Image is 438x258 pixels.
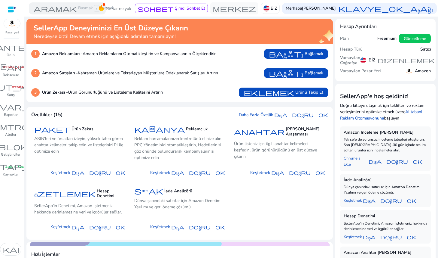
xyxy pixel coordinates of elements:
font: dışa doğru ok [363,234,417,240]
font: Keşfetmek [50,170,70,176]
font: Ürünü Takip Et [295,89,323,95]
font: Reklamcılık [186,126,208,132]
font: Hızlı İşlemler [31,251,60,258]
font: / [96,5,97,11]
font: bağlantı [269,69,303,77]
font: Amazon Reklamlarını Otomatikleştirin ve Kampanyalarınızı Ölçeklendirin [83,51,217,57]
font: Daha Fazla Özellik [239,112,273,118]
font: merkez [213,4,256,13]
font: 2 [34,70,37,76]
img: amazon.svg [4,19,20,28]
font: Pazar yeri [5,30,19,35]
font: Keşfetmek [344,198,362,203]
font: SellerApp Deneyiminizi En Üst Düzeye Çıkarın [34,23,188,33]
font: Keşfetmek [150,224,170,230]
font: Dünya çapındaki satıcılar için Amazon Denetim Yazılımı ve geri ödeme çözümü. [134,198,221,210]
font: Amazon Anahtar [PERSON_NAME] [344,250,412,255]
font: düzenlemek [378,57,435,64]
font: Keşfetmek [344,234,362,240]
font: Bağlamak [305,70,323,76]
font: Ürün Zekası [71,126,94,132]
font: Hesap Türü [340,46,363,52]
button: sohbetŞimdi Sohbet Et [135,4,208,13]
font: BİZ [369,57,375,63]
font: Amazon [415,68,431,74]
font: sohbet [138,5,174,12]
font: Amazon Reklamları - [42,51,83,57]
font: Hesap Denetimi [97,188,114,199]
font: dışa doğru ok [71,169,125,176]
font: aramak [34,4,77,13]
font: Satıcı [420,46,431,52]
font: bağlantı [269,50,303,58]
font: dışa doğru ok [171,224,225,230]
font: Amazon Satışları - [42,70,78,76]
button: Güncelleme [399,34,431,43]
font: Hesap Ayrıntıları [340,23,377,30]
font: Özellikler (15) [31,111,62,118]
font: özetlemek [34,189,96,198]
font: Plan [340,36,349,41]
font: Doğru kitleye ulaşmak için teklifleri ve reklam yerleşimlerini optimize etmek üzere [340,103,424,115]
font: başlayın [384,115,399,121]
font: Basmak [78,5,93,11]
font: Reklam harcamalarınızın kontrolünü elinize alın, PPC Yönetiminizi otomatikleştirin, Hedeflerinizi... [134,136,222,160]
font: Şimdi Sohbet Et [175,5,205,11]
font: Ürün listeniz için ilgili anahtar kelimeleri keşfedin, ürün görünürlüğünü en üst düzeye çıkarın [234,141,317,159]
font: [PERSON_NAME] [302,5,336,11]
font: Amazon İnceleme [PERSON_NAME] [344,129,414,135]
font: dışa doğru ok [369,158,422,164]
font: paket [34,125,70,133]
font: Bağlamak [305,51,323,57]
font: kampanya [134,125,185,133]
font: Tek seferde sorunsuz inceleme talepleri oluşturun. Son [DEMOGRAPHIC_DATA]-30 gün içinde teslim ed... [344,137,426,153]
font: Reklamlar [3,73,19,77]
font: dışa doğru ok [271,169,325,176]
font: [PERSON_NAME] Araştırması [286,126,320,137]
font: dışa doğru ok [171,169,225,176]
font: SellerApp'in Denetimi, Amazon İşletmeniz hakkında derinlemesine veri ve içgörüler sağlar. [34,203,122,215]
font: SellerApp'e hoş geldiniz! [340,92,409,100]
a: Daha Fazla Özellikdışa doğru ok [239,112,328,118]
font: Raporlar [4,112,18,117]
font: Keşfetmek [250,170,270,176]
font: Dünya çapındaki satıcılar için Amazon Denetim Yazılımı ve geri ödeme çözümü. [344,185,419,195]
font: Varsayılan Pazar Yeri [340,68,381,74]
font: SellerApp'in Denetimi, Amazon İşletmeniz hakkında derinlemesine veri ve içgörüler sağlar. [344,221,427,231]
a: Keşfetmekdışa doğru ok [344,232,421,240]
button: bağlantıBağlamak [264,49,328,59]
font: eklemek [244,88,294,97]
font: dışa doğru ok [71,224,125,230]
font: Neredeyse bitti! Devam etmek için aşağıdaki adımları tamamlayın! [34,33,176,40]
font: Güncelleme [404,36,426,42]
button: eklemekÜrünü Takip Et [239,88,328,97]
font: fiber_manuel_kayıt [3,66,39,69]
font: İade Analizörü [164,188,192,194]
font: Keşfetmek [150,170,170,176]
font: Satış [7,92,15,97]
font: fiber_manuel_kayıt [12,85,48,89]
font: ASIN'leri ve fırsatları izleyin, yüksek talep gören anahtar kelimeleri takip edin ve listeleriniz... [34,136,123,154]
font: Geliştiriciler [1,152,20,157]
font: dışa doğru ok [363,197,417,204]
font: satmak [134,187,163,195]
font: Hesap Denetimi [344,213,375,219]
font: Ne var ne yok [106,6,131,11]
img: us.svg [263,5,269,11]
a: AI tabanlı Reklam Otomasyonuna [340,109,423,121]
font: Kahraman Ürünlere ve Tekrarlayan Müşterilere Odaklanarak Satışları Artırın [78,70,218,76]
font: Keşfetmek [50,224,70,230]
font: Chrome'a ​​Ekle [344,156,361,167]
font: Merhaba [286,5,302,11]
font: fiber_manuel_kayıt [3,165,39,168]
font: karanlık_mod [3,245,84,253]
font: İade Analizörü [344,177,372,183]
font: 1 [34,51,37,57]
font: Varsayılan Coğrafya [340,55,360,66]
font: klavye_ok_aşağı [338,4,433,13]
font: Aletler [5,132,16,137]
font: Ürün Görünürlüğünü ve Listeleme Kalitesini Artırın [68,89,163,95]
font: Freemium [377,36,397,41]
img: us.svg [360,57,366,63]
